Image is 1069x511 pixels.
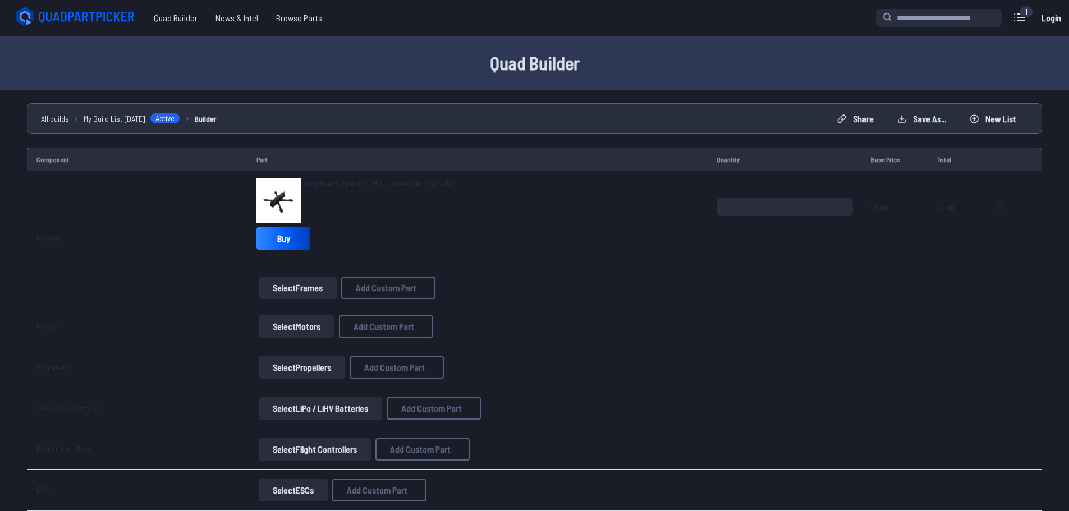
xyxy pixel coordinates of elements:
td: Part [247,148,707,171]
button: SelectESCs [259,479,328,501]
a: News & Intel [207,7,267,29]
a: LiPo / LiHV Batteries [36,403,102,413]
a: SelectLiPo / LiHV Batteries [256,397,384,420]
td: Total [928,148,978,171]
span: Add Custom Part [401,404,462,413]
button: Add Custom Part [332,479,426,501]
a: Quad Builder [145,7,207,29]
button: Save as... [888,110,956,128]
button: Add Custom Part [387,397,481,420]
a: Builder [195,113,217,125]
a: Flight Controllers [36,444,91,454]
a: Login [1038,7,1065,29]
button: Share [828,110,883,128]
img: image [256,178,301,223]
a: Browse Parts [267,7,331,29]
a: My Build List [DATE]Active [84,113,180,125]
button: SelectFlight Controllers [259,438,371,461]
div: 1 [1020,6,1033,17]
a: Buy [256,227,310,250]
span: Active [150,113,180,124]
a: SelectMotors [256,315,337,338]
td: Base Price [862,148,928,171]
button: SelectMotors [259,315,334,338]
a: SelectFlight Controllers [256,438,373,461]
button: SelectFrames [259,277,337,299]
button: SelectPropellers [259,356,345,379]
a: SelectFrames [256,277,339,299]
a: SelectESCs [256,479,330,501]
span: Add Custom Part [356,283,416,292]
a: Propellers [36,362,70,372]
span: Add Custom Part [347,486,407,495]
button: Add Custom Part [350,356,444,379]
a: Motors [36,321,58,331]
span: 95.00 [871,198,919,252]
h1: Quad Builder [176,49,894,76]
button: Add Custom Part [375,438,470,461]
a: ImpulseRC Apex EVO HD 5" Freestyle Frame Kit [306,178,453,189]
a: Frames [36,233,61,243]
a: All builds [41,113,69,125]
span: Add Custom Part [364,363,425,372]
span: ImpulseRC Apex EVO HD 5" Freestyle Frame Kit [306,178,453,188]
td: Quantity [708,148,862,171]
span: Add Custom Part [390,445,451,454]
a: ESCs [36,485,53,495]
button: Add Custom Part [341,277,435,299]
button: SelectLiPo / LiHV Batteries [259,397,382,420]
span: Add Custom Part [354,322,414,331]
td: Component [27,148,247,171]
span: My Build List [DATE] [84,113,145,125]
button: New List [960,110,1026,128]
button: Add Custom Part [339,315,433,338]
a: SelectPropellers [256,356,347,379]
span: 95.00 [937,198,969,252]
